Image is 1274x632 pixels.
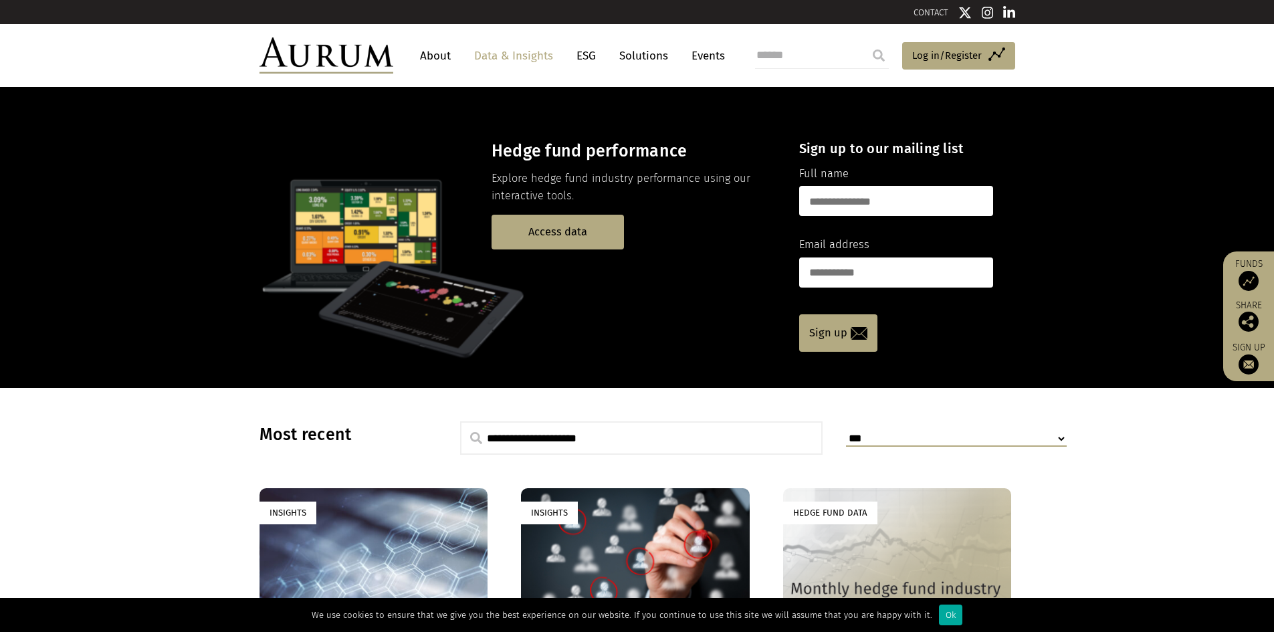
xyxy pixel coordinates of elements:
[613,43,675,68] a: Solutions
[1239,312,1259,332] img: Share this post
[1003,6,1015,19] img: Linkedin icon
[685,43,725,68] a: Events
[1239,271,1259,291] img: Access Funds
[799,165,849,183] label: Full name
[413,43,457,68] a: About
[783,502,877,524] div: Hedge Fund Data
[982,6,994,19] img: Instagram icon
[521,502,578,524] div: Insights
[799,314,877,352] a: Sign up
[570,43,603,68] a: ESG
[259,37,393,74] img: Aurum
[492,141,776,161] h3: Hedge fund performance
[259,425,427,445] h3: Most recent
[1230,342,1267,375] a: Sign up
[799,140,993,156] h4: Sign up to our mailing list
[912,47,982,64] span: Log in/Register
[865,42,892,69] input: Submit
[492,170,776,205] p: Explore hedge fund industry performance using our interactive tools.
[470,432,482,444] img: search.svg
[1230,258,1267,291] a: Funds
[958,6,972,19] img: Twitter icon
[902,42,1015,70] a: Log in/Register
[799,236,869,253] label: Email address
[259,502,316,524] div: Insights
[467,43,560,68] a: Data & Insights
[939,605,962,625] div: Ok
[1239,354,1259,375] img: Sign up to our newsletter
[914,7,948,17] a: CONTACT
[851,327,867,340] img: email-icon
[1230,301,1267,332] div: Share
[492,215,624,249] a: Access data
